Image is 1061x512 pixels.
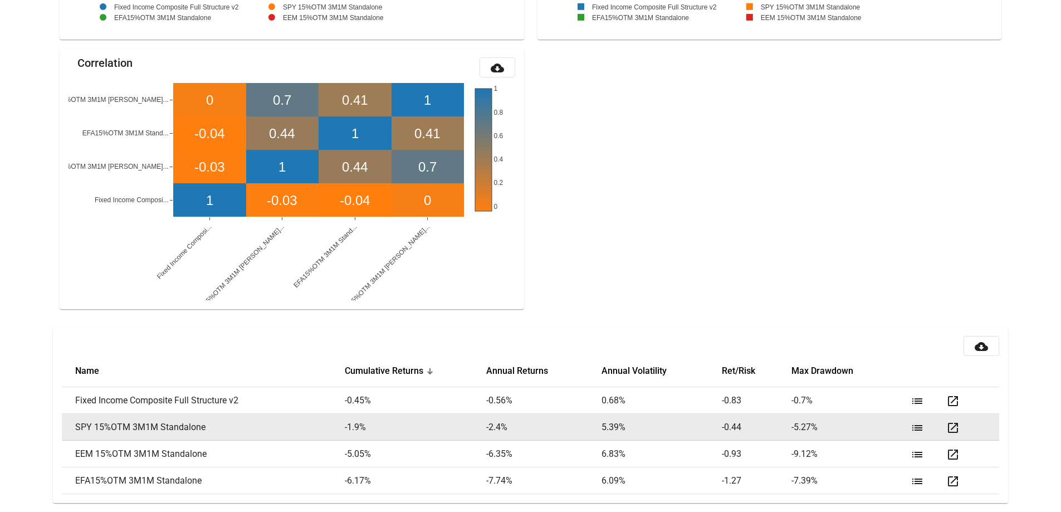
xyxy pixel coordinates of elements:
mat-icon: cloud_download [491,61,504,75]
mat-icon: cloud_download [975,340,988,353]
mat-icon: open_in_new [946,394,960,408]
td: SPY 15%OTM 3M1M Standalone [62,414,344,441]
mat-icon: list [911,475,924,488]
button: Change sorting for Annual_Returns [486,365,548,377]
td: -0.44 [722,414,791,441]
td: -6.35 % [486,441,602,467]
mat-icon: list [911,421,924,435]
td: 6.83 % [602,441,722,467]
td: -0.7 % [791,387,907,414]
td: Fixed Income Composite Full Structure v2 [62,387,344,414]
td: -1.27 [722,467,791,494]
td: -5.05 % [345,441,487,467]
td: -0.45 % [345,387,487,414]
mat-card-title: Correlation [77,57,133,69]
mat-icon: list [911,394,924,408]
mat-icon: open_in_new [946,421,960,435]
button: Change sorting for Cum_Returns_Final [345,365,423,377]
td: -7.39 % [791,467,907,494]
mat-icon: list [911,448,924,461]
td: EFA15%OTM 3M1M Standalone [62,467,344,494]
td: EEM 15%OTM 3M1M Standalone [62,441,344,467]
td: -2.4 % [486,414,602,441]
button: Change sorting for Annual_Volatility [602,365,667,377]
td: 0.68 % [602,387,722,414]
td: 5.39 % [602,414,722,441]
td: -0.56 % [486,387,602,414]
td: -9.12 % [791,441,907,467]
mat-icon: open_in_new [946,448,960,461]
mat-icon: open_in_new [946,475,960,488]
td: -0.93 [722,441,791,467]
button: Change sorting for Max_Drawdown [791,365,853,377]
td: 6.09 % [602,467,722,494]
button: Change sorting for strategy_name [75,365,99,377]
td: -5.27 % [791,414,907,441]
td: -6.17 % [345,467,487,494]
button: Change sorting for Efficient_Frontier [722,365,755,377]
td: -0.83 [722,387,791,414]
td: -7.74 % [486,467,602,494]
td: -1.9 % [345,414,487,441]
